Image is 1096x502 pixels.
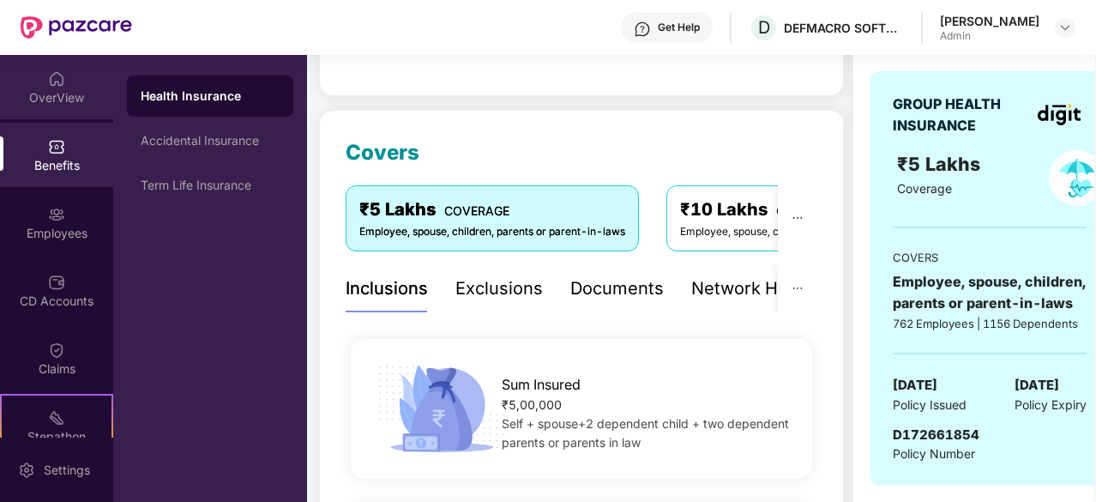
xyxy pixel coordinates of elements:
img: svg+xml;base64,PHN2ZyBpZD0iU2V0dGluZy0yMHgyMCIgeG1sbnM9Imh0dHA6Ly93d3cudzMub3JnLzIwMDAvc3ZnIiB3aW... [18,462,35,479]
div: Settings [39,462,95,479]
span: Policy Issued [893,396,967,414]
div: Documents [570,275,664,302]
div: Term Life Insurance [141,178,280,192]
img: svg+xml;base64,PHN2ZyBpZD0iSG9tZSIgeG1sbnM9Imh0dHA6Ly93d3cudzMub3JnLzIwMDAvc3ZnIiB3aWR0aD0iMjAiIG... [48,70,65,88]
img: svg+xml;base64,PHN2ZyBpZD0iRHJvcGRvd24tMzJ4MzIiIHhtbG5zPSJodHRwOi8vd3d3LnczLm9yZy8yMDAwL3N2ZyIgd2... [1058,21,1072,34]
div: Employee, spouse, children, parents or parent-in-laws [359,224,625,240]
span: ellipsis [792,212,804,224]
span: Sum Insured [502,374,581,396]
div: Employee, spouse, children, parents or parent-in-laws [893,271,1087,314]
span: ellipsis [792,282,804,294]
div: GROUP HEALTH INSURANCE [893,94,1032,136]
img: svg+xml;base64,PHN2ZyBpZD0iQ2xhaW0iIHhtbG5zPSJodHRwOi8vd3d3LnczLm9yZy8yMDAwL3N2ZyIgd2lkdGg9IjIwIi... [48,342,65,359]
div: ₹5 Lakhs [359,197,625,223]
span: Policy Expiry [1015,396,1087,414]
div: Accidental Insurance [141,134,280,148]
span: [DATE] [893,375,937,396]
div: Health Insurance [141,88,280,105]
div: COVERS [893,249,1087,266]
span: D [758,17,770,38]
img: svg+xml;base64,PHN2ZyB4bWxucz0iaHR0cDovL3d3dy53My5vcmcvMjAwMC9zdmciIHdpZHRoPSIyMSIgaGVpZ2h0PSIyMC... [48,409,65,426]
img: svg+xml;base64,PHN2ZyBpZD0iRW1wbG95ZWVzIiB4bWxucz0iaHR0cDovL3d3dy53My5vcmcvMjAwMC9zdmciIHdpZHRoPS... [48,206,65,223]
span: Covers [346,140,419,165]
img: svg+xml;base64,PHN2ZyBpZD0iQmVuZWZpdHMiIHhtbG5zPSJodHRwOi8vd3d3LnczLm9yZy8yMDAwL3N2ZyIgd2lkdGg9Ij... [48,138,65,155]
img: New Pazcare Logo [21,16,132,39]
div: Admin [940,29,1039,43]
button: ellipsis [778,185,817,251]
img: svg+xml;base64,PHN2ZyBpZD0iSGVscC0zMngzMiIgeG1sbnM9Imh0dHA6Ly93d3cudzMub3JnLzIwMDAvc3ZnIiB3aWR0aD... [634,21,651,38]
div: [PERSON_NAME] [940,13,1039,29]
div: DEFMACRO SOFTWARE PRIVATE LIMITED [784,20,904,36]
span: Coverage [897,181,952,196]
span: D172661854 [893,426,979,443]
div: 762 Employees | 1156 Dependents [893,315,1087,332]
span: ₹5 Lakhs [897,153,985,175]
div: Stepathon [2,428,111,445]
div: Get Help [658,21,700,34]
div: ₹10 Lakhs [680,197,954,223]
span: COVERAGE [776,203,841,218]
div: ₹5,00,000 [502,396,791,414]
div: Employee, spouse, children, parents and parent-in-laws [680,224,954,240]
div: Exclusions [455,275,543,302]
div: Inclusions [346,275,428,302]
button: ellipsis [778,265,817,312]
img: svg+xml;base64,PHN2ZyBpZD0iQ0RfQWNjb3VudHMiIGRhdGEtbmFtZT0iQ0QgQWNjb3VudHMiIHhtbG5zPSJodHRwOi8vd3... [48,274,65,291]
div: Network Hospitals [691,275,841,302]
span: Self + spouse+2 dependent child + two dependent parents or parents in law [502,416,789,450]
img: icon [372,360,511,457]
img: insurerLogo [1038,104,1081,125]
span: Policy Number [893,446,975,461]
span: [DATE] [1015,375,1059,396]
span: COVERAGE [444,203,509,218]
